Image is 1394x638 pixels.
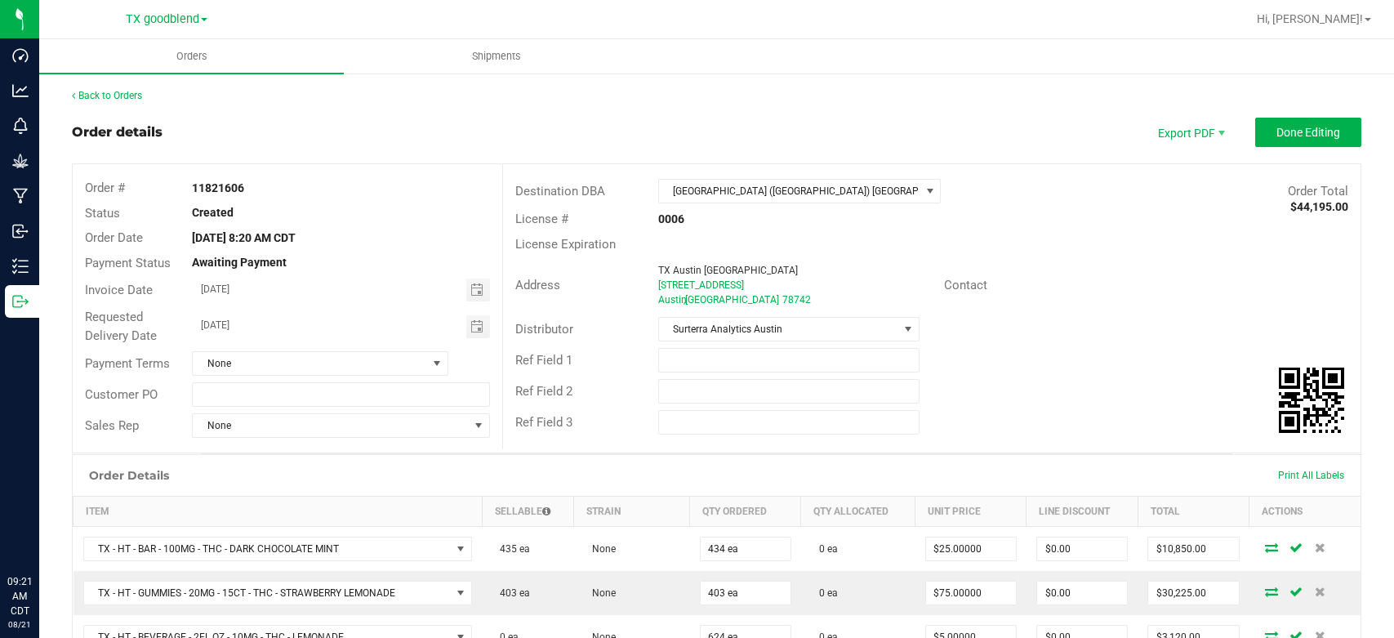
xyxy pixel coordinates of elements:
strong: 11821606 [192,181,244,194]
th: Line Discount [1027,497,1138,527]
span: Payment Status [85,256,171,270]
span: NO DATA FOUND [83,581,473,605]
span: Order Date [85,230,143,245]
span: License Expiration [515,237,616,252]
span: Requested Delivery Date [85,310,157,343]
inline-svg: Manufacturing [12,188,29,204]
span: Ref Field 2 [515,384,572,399]
span: None [193,352,427,375]
span: [GEOGRAPHIC_DATA] [685,294,779,306]
h1: Order Details [89,469,169,482]
span: Ref Field 1 [515,353,572,368]
span: Delete Order Detail [1308,542,1333,552]
span: Contact [944,278,987,292]
span: Save Order Detail [1284,542,1308,552]
span: Distributor [515,322,573,337]
span: TX - HT - GUMMIES - 20MG - 15CT - THC - STRAWBERRY LEMONADE [84,582,452,605]
a: Back to Orders [72,90,142,101]
span: None [584,543,616,555]
input: 0 [701,582,791,605]
img: Scan me! [1279,368,1344,433]
span: 0 ea [811,587,838,599]
strong: $44,195.00 [1290,200,1348,213]
span: TX Austin [GEOGRAPHIC_DATA] [658,265,798,276]
button: Done Editing [1255,118,1361,147]
input: 0 [1148,538,1238,560]
span: 403 ea [492,587,530,599]
span: Ref Field 3 [515,415,572,430]
span: Address [515,278,560,292]
a: Shipments [344,39,648,74]
span: [GEOGRAPHIC_DATA] ([GEOGRAPHIC_DATA]) [GEOGRAPHIC_DATA] [659,180,920,203]
input: 0 [926,582,1016,605]
span: TX - HT - BAR - 100MG - THC - DARK CHOCOLATE MINT [84,538,452,560]
span: Toggle calendar [466,315,490,338]
qrcode: 11821606 [1279,368,1344,433]
strong: Awaiting Payment [192,256,287,269]
span: Save Order Detail [1284,587,1308,596]
span: License # [515,212,568,226]
th: Strain [574,497,690,527]
th: Item [73,497,483,527]
th: Qty Ordered [690,497,801,527]
input: 0 [701,538,791,560]
inline-svg: Outbound [12,293,29,310]
span: 0 ea [811,543,838,555]
span: Austin [658,294,687,306]
span: Print All Labels [1278,470,1344,481]
inline-svg: Monitoring [12,118,29,134]
inline-svg: Dashboard [12,47,29,64]
span: Status [85,206,120,221]
p: 09:21 AM CDT [7,574,32,618]
inline-svg: Grow [12,153,29,169]
input: 0 [1148,582,1238,605]
input: 0 [1037,538,1127,560]
input: 0 [1037,582,1127,605]
span: Customer PO [85,387,158,402]
span: Orders [154,49,229,64]
span: Shipments [450,49,543,64]
span: Payment Terms [85,356,170,371]
strong: Created [192,206,234,219]
th: Total [1138,497,1249,527]
span: 78742 [782,294,811,306]
inline-svg: Inbound [12,223,29,239]
strong: 0006 [658,212,684,225]
a: Orders [39,39,344,74]
inline-svg: Analytics [12,83,29,99]
span: 435 ea [492,543,530,555]
span: [STREET_ADDRESS] [658,279,744,291]
span: Done Editing [1276,126,1340,139]
inline-svg: Inventory [12,258,29,274]
span: Delete Order Detail [1308,587,1333,596]
span: Destination DBA [515,184,605,199]
strong: [DATE] 8:20 AM CDT [192,231,296,244]
span: , [684,294,685,306]
th: Qty Allocated [801,497,915,527]
span: None [193,414,468,437]
span: Order # [85,181,125,195]
span: Toggle calendar [466,279,490,301]
span: Order Total [1288,184,1348,199]
th: Unit Price [915,497,1027,527]
span: TX goodblend [126,12,199,26]
span: Invoice Date [85,283,153,297]
div: Order details [72,123,163,142]
iframe: Resource center [16,507,65,556]
th: Sellable [482,497,573,527]
input: 0 [926,538,1016,560]
th: Actions [1249,497,1361,527]
span: Surterra Analytics Austin [659,318,898,341]
span: NO DATA FOUND [83,537,473,561]
p: 08/21 [7,618,32,631]
span: Hi, [PERSON_NAME]! [1257,12,1363,25]
li: Export PDF [1141,118,1239,147]
span: None [584,587,616,599]
span: Sales Rep [85,418,139,433]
